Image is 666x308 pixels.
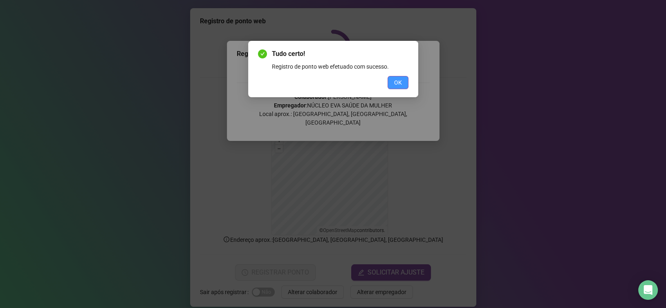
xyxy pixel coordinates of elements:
[394,78,402,87] span: OK
[638,280,658,300] div: Open Intercom Messenger
[388,76,408,89] button: OK
[272,62,408,71] div: Registro de ponto web efetuado com sucesso.
[272,49,408,59] span: Tudo certo!
[258,49,267,58] span: check-circle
